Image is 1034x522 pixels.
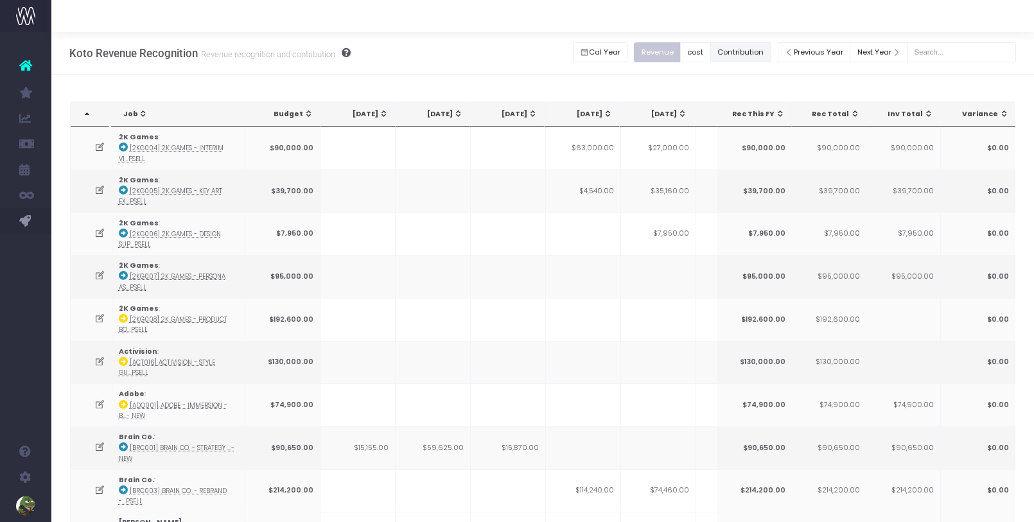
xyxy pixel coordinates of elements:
td: $7,950.00 [865,213,940,256]
td: $130,000.00 [245,341,320,384]
td: $15,870.00 [471,426,546,469]
td: $0.00 [940,126,1015,170]
div: [DATE] [332,109,388,119]
td: $0.00 [940,469,1015,512]
td: $90,650.00 [791,426,866,469]
th: May 25: activate to sort column ascending [396,102,470,126]
td: $114,240.00 [546,469,621,512]
th: Sep 25: activate to sort column ascending [694,102,769,126]
td: $74,460.00 [621,469,696,512]
td: $35,160.00 [621,170,696,213]
div: Variance [952,109,1009,119]
td: $192,600.00 [791,298,866,341]
td: : [112,298,245,341]
abbr: [ACT016] Activision - Style Guide and Icon Explore - Brand - Upsell [119,358,215,377]
td: $95,000.00 [696,255,771,298]
td: $39,700.00 [245,170,320,213]
td: $15,155.00 [320,426,396,469]
td: $90,650.00 [245,426,320,469]
td: $90,650.00 [717,426,792,469]
td: $4,540.00 [546,170,621,213]
td: $90,000.00 [865,126,940,170]
td: : [112,126,245,170]
td: $95,000.00 [245,255,320,298]
abbr: [2KG008] 2k Games - Product Book - Digital - Upsell [119,315,227,334]
td: $214,200.00 [245,469,320,512]
abbr: [2KG007] 2K Games - Persona Assets - Brand - Upsell [119,272,225,291]
td: : [112,341,245,384]
td: $39,700.00 [791,170,866,213]
strong: Activision [119,347,157,356]
div: [DATE] [631,109,687,119]
div: Inv Total [877,109,933,119]
td: $90,000.00 [717,126,792,170]
td: $7,950.00 [791,213,866,256]
th: Rec This FY: activate to sort column ascending [717,102,792,126]
th: Budget: activate to sort column ascending [246,102,320,126]
td: $39,700.00 [717,170,792,213]
td: $7,950.00 [245,213,320,256]
div: Rec Total [803,109,859,119]
th: Job: activate to sort column ascending [112,102,248,126]
strong: 2K Games [119,261,159,270]
div: Small button group [573,39,635,65]
td: $27,000.00 [621,126,696,170]
td: $130,000.00 [791,341,866,384]
strong: 2K Games [119,132,159,142]
td: $63,000.00 [546,126,621,170]
td: $0.00 [940,341,1015,384]
th: Variance: activate to sort column ascending [941,102,1016,126]
td: $74,900.00 [791,383,866,426]
td: $192,600.00 [717,298,792,341]
td: $0.00 [940,255,1015,298]
td: $130,000.00 [717,341,792,384]
td: $25,500.00 [696,469,771,512]
td: : [112,469,245,512]
td: $214,200.00 [865,469,940,512]
button: cost [680,42,711,62]
div: [DATE] [556,109,612,119]
button: Contribution [710,42,771,62]
td: : [112,255,245,298]
td: $0.00 [940,383,1015,426]
td: $90,000.00 [245,126,320,170]
td: $95,000.00 [717,255,792,298]
td: $214,200.00 [791,469,866,512]
td: $95,000.00 [865,255,940,298]
strong: Adobe [119,389,145,399]
img: images/default_profile_image.png [16,496,35,516]
strong: Brain Co. [119,432,154,442]
th: Inv Total: activate to sort column ascending [866,102,940,126]
td: $39,700.00 [865,170,940,213]
div: Rec This FY [729,109,785,119]
abbr: [2KG006] 2K Games - Design Support - Brand - Upsell [119,230,221,248]
abbr: [BRC003] Brain Co. - Rebrand - Brand - Upsell [119,487,227,505]
td: $0.00 [940,298,1015,341]
strong: 2K Games [119,218,159,228]
td: : [112,213,245,256]
abbr: [BRC001] Brain Co. - Strategy - Brand - New [119,444,234,462]
strong: 2K Games [119,175,159,185]
th: : activate to sort column descending [71,102,110,126]
div: [DATE] [706,109,762,119]
td: $59,625.00 [396,426,471,469]
td: $214,200.00 [717,469,792,512]
th: Aug 25: activate to sort column ascending [620,102,694,126]
th: Rec Total: activate to sort column ascending [792,102,866,126]
button: Previous Year [778,42,851,62]
input: Search... [907,42,1016,62]
td: $90,000.00 [791,126,866,170]
td: $0.00 [940,213,1015,256]
td: $192,600.00 [245,298,320,341]
td: $7,950.00 [621,213,696,256]
th: Jun 25: activate to sort column ascending [470,102,545,126]
td: $7,950.00 [717,213,792,256]
div: Budget [258,109,313,119]
abbr: [ADO001] Adobe - Immersion - Brand - New [119,401,227,420]
abbr: [2KG005] 2K Games - Key Art Explore - Brand - Upsell [119,187,222,205]
td: $95,000.00 [791,255,866,298]
td: $0.00 [940,426,1015,469]
button: Cal Year [573,42,628,62]
button: Next Year [850,42,907,62]
td: : [112,170,245,213]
